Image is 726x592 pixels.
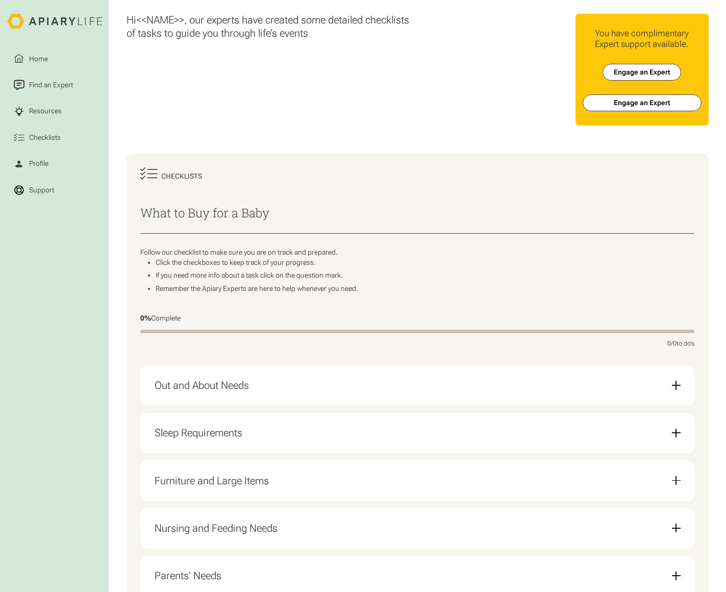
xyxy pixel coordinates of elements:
[155,420,681,447] div: Sleep Requirements
[673,340,677,347] span: 0
[27,106,63,117] div: Resources
[155,570,221,582] div: Parents' Needs
[27,80,74,90] div: Find an Expert
[667,340,694,348] div: / to do's
[155,427,242,439] div: Sleep Requirements
[156,271,694,280] li: If you need more info about a task click on the question mark.
[7,46,102,71] a: Home
[7,178,102,202] a: Support
[603,64,681,81] a: Engage an Expert
[667,340,671,347] span: 0
[614,98,670,107] div: Engage an Expert
[7,152,102,176] a: Profile
[155,372,681,399] div: Out and About Needs
[127,14,416,40] div: Hi , our experts have created some detailed checklists of tasks to guide you through life’s events
[156,258,694,267] li: Click the checkboxes to keep track of your progress.
[140,206,694,219] h2: What to Buy for a Baby
[27,132,62,143] div: Checklists
[155,379,249,392] div: Out and About Needs
[140,314,694,323] div: Complete
[140,314,151,322] span: 0%
[155,467,681,494] div: Furniture and Large Items
[161,172,202,181] div: Checklists
[27,159,50,169] div: Profile
[583,94,702,111] button: Engage an Expert
[155,515,681,541] div: Nursing and Feeding Needs
[136,14,184,26] span: <<NAME>>
[7,73,102,97] a: Find an Expert
[7,99,102,124] a: Resources
[155,522,278,535] div: Nursing and Feeding Needs
[155,475,269,487] div: Furniture and Large Items
[27,185,56,195] div: Support
[27,54,49,64] div: Home
[156,284,694,293] li: Remember the Apiary Experts are here to help whenever you need.
[583,28,702,50] div: You have complimentary Expert support available.
[140,248,694,257] p: Follow our checklist to make sure you are on track and prepared.
[155,562,681,589] div: Parents' Needs
[7,125,102,150] a: Checklists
